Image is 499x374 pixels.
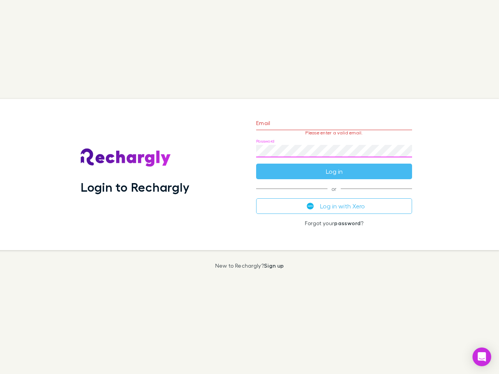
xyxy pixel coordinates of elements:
[264,262,284,269] a: Sign up
[256,198,412,214] button: Log in with Xero
[256,138,274,144] label: Password
[307,203,314,210] img: Xero's logo
[81,180,189,194] h1: Login to Rechargly
[215,263,284,269] p: New to Rechargly?
[256,130,412,136] p: Please enter a valid email.
[334,220,361,226] a: password
[256,164,412,179] button: Log in
[472,348,491,366] div: Open Intercom Messenger
[256,220,412,226] p: Forgot your ?
[81,148,171,167] img: Rechargly's Logo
